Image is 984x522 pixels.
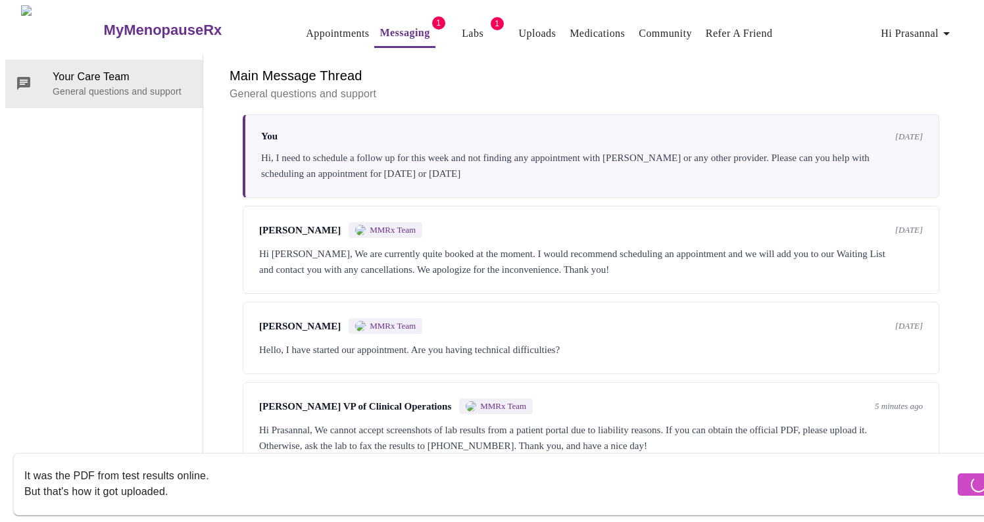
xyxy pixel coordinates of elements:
button: Hi Prasannal [875,20,960,47]
a: Labs [462,24,483,43]
button: Labs [452,20,494,47]
img: MMRX [355,321,366,331]
span: 5 minutes ago [875,401,923,412]
button: Uploads [514,20,562,47]
img: MMRX [355,225,366,235]
span: [PERSON_NAME] VP of Clinical Operations [259,401,451,412]
div: Hi [PERSON_NAME], We are currently quite booked at the moment. I would recommend scheduling an ap... [259,246,923,277]
span: [PERSON_NAME] [259,321,341,332]
a: Refer a Friend [706,24,773,43]
div: Your Care TeamGeneral questions and support [5,60,203,107]
a: MyMenopauseRx [102,7,274,53]
span: [DATE] [895,225,923,235]
a: Uploads [519,24,556,43]
button: Messaging [374,20,435,48]
span: MMRx Team [480,401,526,412]
span: Your Care Team [53,69,192,85]
div: Hi Prasannal, We cannot accept screenshots of lab results from a patient portal due to liability ... [259,422,923,454]
span: You [261,131,278,142]
div: Hi, I need to schedule a follow up for this week and not finding any appointment with [PERSON_NAM... [261,150,923,181]
p: General questions and support [230,86,952,102]
span: 1 [432,16,445,30]
span: [DATE] [895,321,923,331]
h3: MyMenopauseRx [104,22,222,39]
button: Community [633,20,697,47]
button: Refer a Friend [701,20,778,47]
span: [PERSON_NAME] [259,225,341,236]
span: 1 [491,17,504,30]
span: MMRx Team [370,225,416,235]
div: Hello, I have started our appointment. Are you having technical difficulties? [259,342,923,358]
img: MyMenopauseRx Logo [21,5,102,55]
a: Messaging [380,24,430,42]
span: MMRx Team [370,321,416,331]
button: Appointments [301,20,374,47]
span: Hi Prasannal [881,24,954,43]
a: Appointments [306,24,369,43]
a: Medications [570,24,625,43]
p: General questions and support [53,85,192,98]
img: MMRX [466,401,476,412]
button: Medications [564,20,630,47]
span: [DATE] [895,131,923,142]
a: Community [639,24,692,43]
h6: Main Message Thread [230,65,952,86]
textarea: Send a message about your appointment [24,463,954,505]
